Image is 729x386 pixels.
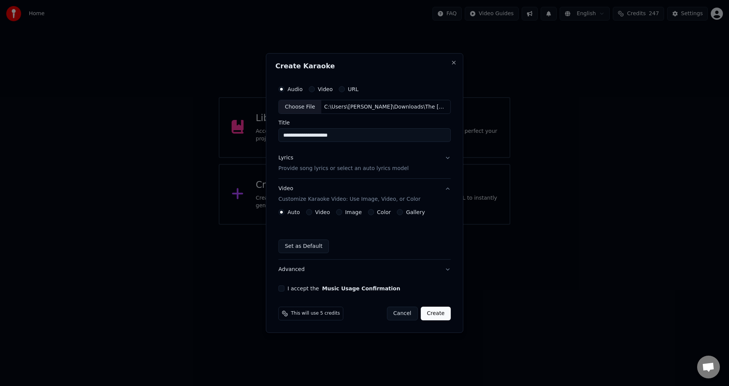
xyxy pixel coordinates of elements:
[278,179,451,210] button: VideoCustomize Karaoke Video: Use Image, Video, or Color
[287,210,300,215] label: Auto
[291,310,340,317] span: This will use 5 credits
[287,286,400,291] label: I accept the
[406,210,425,215] label: Gallery
[421,307,451,320] button: Create
[278,165,409,173] p: Provide song lyrics or select an auto lyrics model
[377,210,391,215] label: Color
[275,63,454,69] h2: Create Karaoke
[322,286,400,291] button: I accept the
[278,195,420,203] p: Customize Karaoke Video: Use Image, Video, or Color
[278,120,451,126] label: Title
[321,103,450,111] div: C:\Users\[PERSON_NAME]\Downloads\The [PERSON_NAME] - abertura legendado português.mp3
[345,210,362,215] label: Image
[278,185,420,203] div: Video
[287,87,303,92] label: Audio
[315,210,330,215] label: Video
[278,154,293,162] div: Lyrics
[278,148,451,179] button: LyricsProvide song lyrics or select an auto lyrics model
[278,209,451,259] div: VideoCustomize Karaoke Video: Use Image, Video, or Color
[387,307,418,320] button: Cancel
[318,87,333,92] label: Video
[278,260,451,279] button: Advanced
[279,100,321,114] div: Choose File
[348,87,358,92] label: URL
[278,239,329,253] button: Set as Default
